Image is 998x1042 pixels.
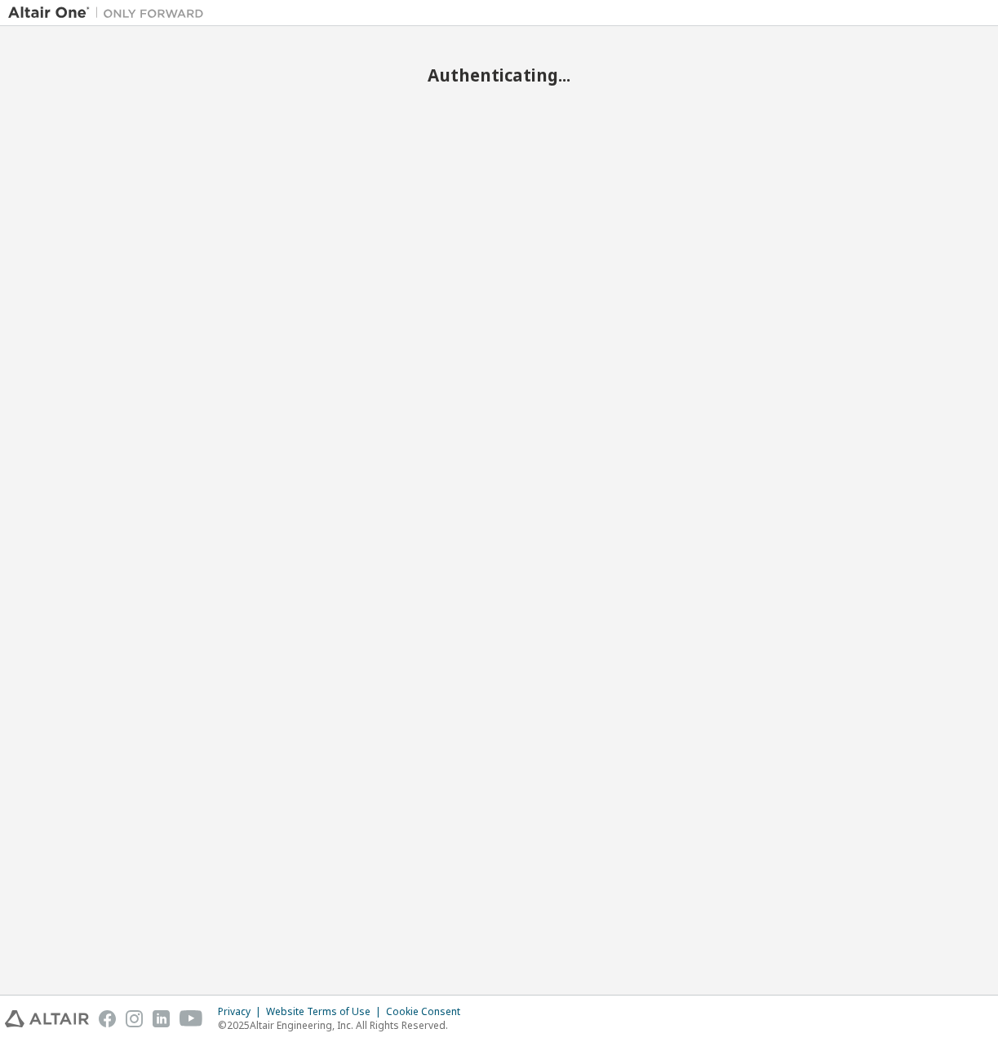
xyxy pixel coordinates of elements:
img: youtube.svg [180,1010,203,1027]
img: linkedin.svg [153,1010,170,1027]
p: © 2025 Altair Engineering, Inc. All Rights Reserved. [218,1018,470,1032]
h2: Authenticating... [8,64,990,86]
div: Privacy [218,1005,266,1018]
div: Website Terms of Use [266,1005,386,1018]
img: Altair One [8,5,212,21]
div: Cookie Consent [386,1005,470,1018]
img: facebook.svg [99,1010,116,1027]
img: altair_logo.svg [5,1010,89,1027]
img: instagram.svg [126,1010,143,1027]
